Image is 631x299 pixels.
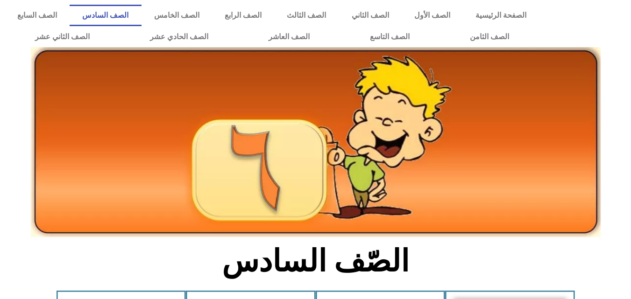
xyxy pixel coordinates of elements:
[70,5,141,26] a: الصف السادس
[274,5,339,26] a: الصف الثالث
[5,5,70,26] a: الصف السابع
[238,26,340,48] a: الصف العاشر
[440,26,539,48] a: الصف الثامن
[340,26,440,48] a: الصف التاسع
[161,243,470,279] h2: الصّف السادس
[120,26,238,48] a: الصف الحادي عشر
[212,5,274,26] a: الصف الرابع
[402,5,463,26] a: الصف الأول
[142,5,212,26] a: الصف الخامس
[5,26,120,48] a: الصف الثاني عشر
[463,5,539,26] a: الصفحة الرئيسية
[339,5,402,26] a: الصف الثاني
